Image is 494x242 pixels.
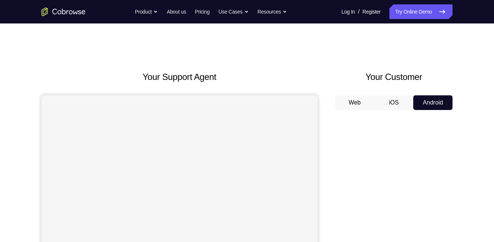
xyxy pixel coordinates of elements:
button: Use Cases [218,4,248,19]
button: iOS [374,95,414,110]
button: Product [135,4,158,19]
button: Android [413,95,453,110]
button: Resources [258,4,287,19]
a: Register [363,4,381,19]
a: Try Online Demo [389,4,453,19]
a: Go to the home page [41,7,86,16]
a: Log In [341,4,355,19]
a: Pricing [195,4,210,19]
a: About us [167,4,186,19]
h2: Your Support Agent [41,70,317,84]
span: / [358,7,359,16]
h2: Your Customer [335,70,453,84]
button: Web [335,95,374,110]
